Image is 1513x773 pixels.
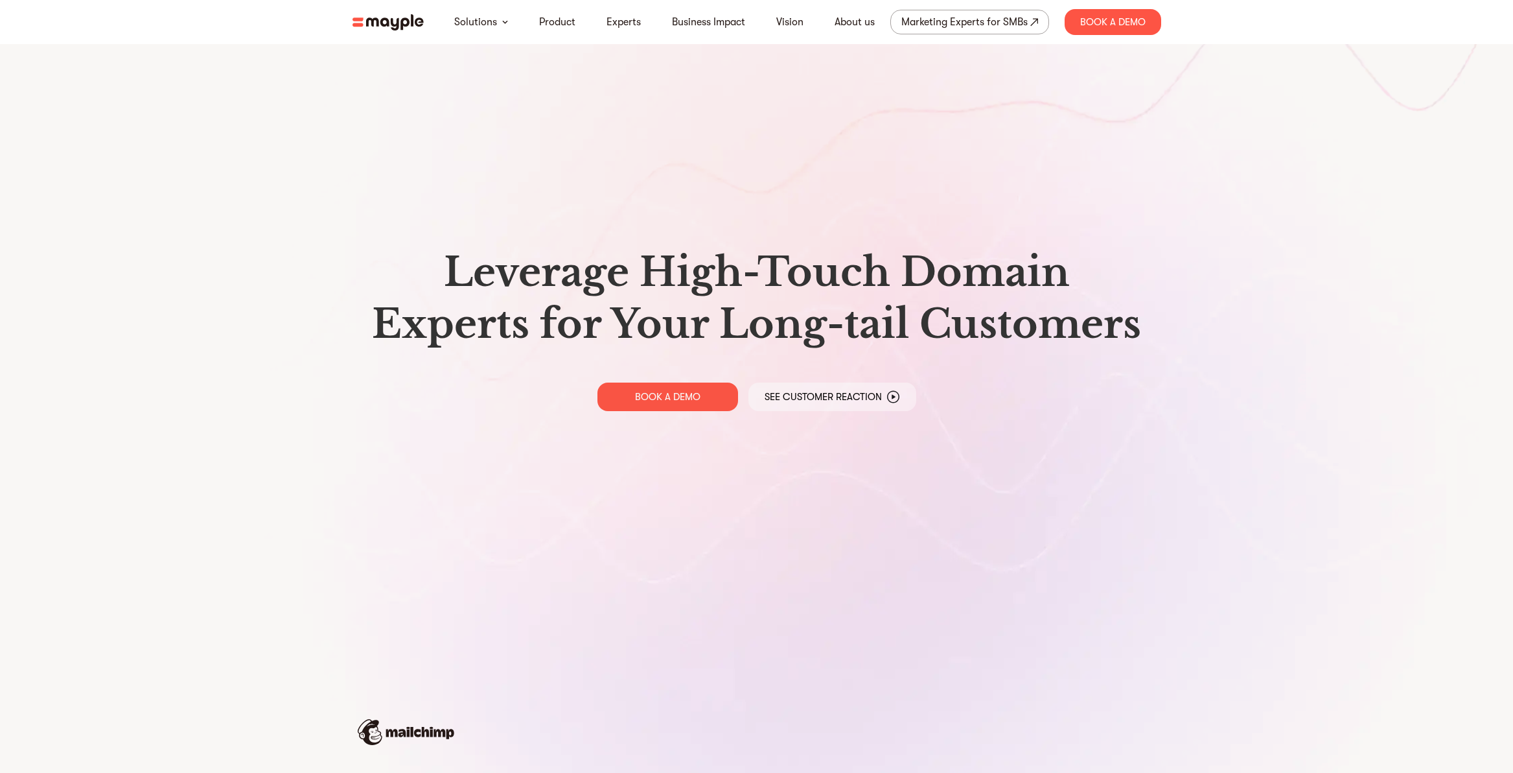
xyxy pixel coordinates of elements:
img: mailchimp-logo [358,719,454,745]
a: BOOK A DEMO [597,383,738,411]
a: About us [835,14,875,30]
div: Book A Demo [1065,9,1161,35]
a: Solutions [454,14,497,30]
p: See Customer Reaction [765,390,882,403]
div: Marketing Experts for SMBs [901,13,1028,31]
img: arrow-down [502,20,508,24]
a: Marketing Experts for SMBs [890,10,1049,34]
a: Product [539,14,575,30]
a: Vision [776,14,803,30]
img: mayple-logo [352,14,424,30]
a: Business Impact [672,14,745,30]
p: BOOK A DEMO [635,390,700,403]
a: Experts [606,14,641,30]
a: See Customer Reaction [748,383,916,411]
h1: Leverage High-Touch Domain Experts for Your Long-tail Customers [363,246,1151,350]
